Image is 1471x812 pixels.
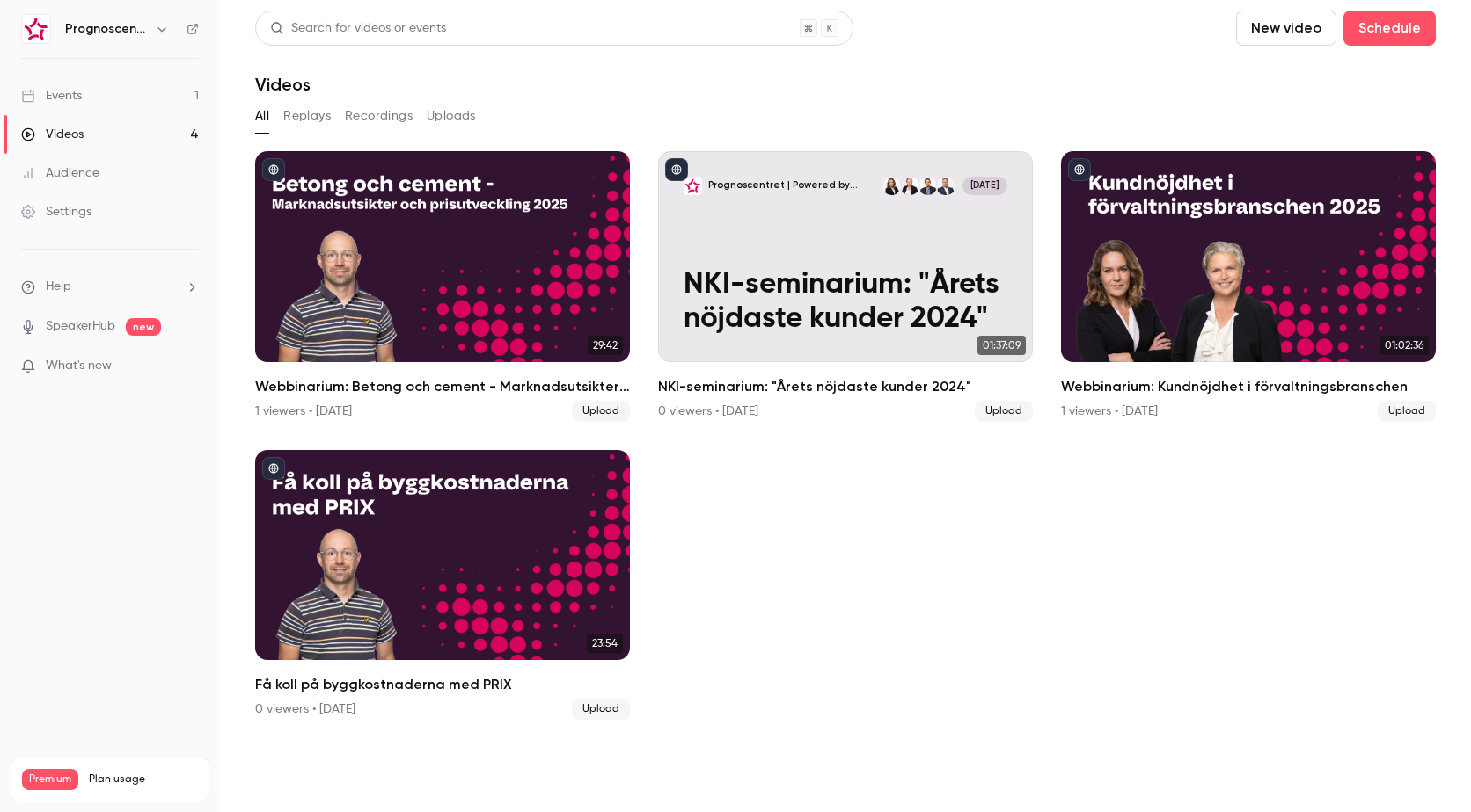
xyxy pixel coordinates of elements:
[572,699,630,720] span: Upload
[89,772,198,787] span: Plan usage
[962,177,1007,195] span: [DATE]
[975,401,1033,422] span: Upload
[345,102,413,130] button: Recordings
[262,457,285,480] button: published
[255,450,630,721] a: 23:54Få koll på byggkostnaderna med PRIX0 viewers • [DATE]Upload
[658,402,758,420] div: 0 viewers • [DATE]
[21,126,84,143] div: Videos
[255,151,630,422] a: 29:42Webbinarium: Betong och cement - Marknadsutsikter och prisutveckling 20251 viewers • [DATE]U...
[665,158,688,181] button: published
[427,102,476,130] button: Uploads
[255,102,269,130] button: All
[255,674,630,695] h2: Få koll på byggkostnaderna med PRIX
[255,450,630,721] li: Få koll på byggkostnaderna med PRIX
[255,74,311,95] h1: Videos
[65,20,148,38] h6: Prognoscentret | Powered by Hubexo
[21,87,82,105] div: Events
[21,278,199,296] li: help-dropdown-opener
[255,151,630,422] li: Webbinarium: Betong och cement - Marknadsutsikter och prisutveckling 2025
[21,203,91,221] div: Settings
[658,151,1033,422] li: NKI-seminarium: "Årets nöjdaste kunder 2024"
[1061,402,1158,420] div: 1 viewers • [DATE]
[255,11,1436,801] section: Videos
[684,177,702,195] img: NKI-seminarium: "Årets nöjdaste kunder 2024"
[1068,158,1091,181] button: published
[708,179,881,192] p: Prognoscentret | Powered by Hubexo
[572,401,630,422] span: Upload
[255,151,1436,720] ul: Videos
[658,151,1033,422] a: NKI-seminarium: "Årets nöjdaste kunder 2024"Prognoscentret | Powered by HubexoMagnus OlssonJan vo...
[262,158,285,181] button: published
[46,278,71,296] span: Help
[1061,151,1436,422] li: Webbinarium: Kundnöjdhet i förvaltningsbranschen
[587,634,623,653] span: 23:54
[882,177,901,195] img: Erika Knutsson
[658,376,1033,397] h2: NKI-seminarium: "Årets nöjdaste kunder 2024"
[588,336,623,355] span: 29:42
[21,164,99,182] div: Audience
[1378,401,1436,422] span: Upload
[178,359,199,374] iframe: Noticeable Trigger
[255,700,355,718] div: 0 viewers • [DATE]
[255,376,630,397] h2: Webbinarium: Betong och cement - Marknadsutsikter och prisutveckling 2025
[1061,376,1436,397] h2: Webbinarium: Kundnöjdhet i förvaltningsbranschen
[684,268,1007,337] p: NKI-seminarium: "Årets nöjdaste kunder 2024"
[1380,336,1429,355] span: 01:02:36
[22,769,78,790] span: Premium
[46,317,115,336] a: SpeakerHub
[977,336,1026,355] span: 01:37:09
[1061,151,1436,422] a: 01:02:36Webbinarium: Kundnöjdhet i förvaltningsbranschen1 viewers • [DATE]Upload
[1343,11,1436,46] button: Schedule
[270,19,446,38] div: Search for videos or events
[918,177,937,195] img: Jan von Essen
[22,15,50,43] img: Prognoscentret | Powered by Hubexo
[900,177,918,195] img: Ellinor Lindström
[46,357,112,375] span: What's new
[936,177,955,195] img: Magnus Olsson
[1236,11,1336,46] button: New video
[126,318,161,336] span: new
[283,102,331,130] button: Replays
[255,402,352,420] div: 1 viewers • [DATE]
